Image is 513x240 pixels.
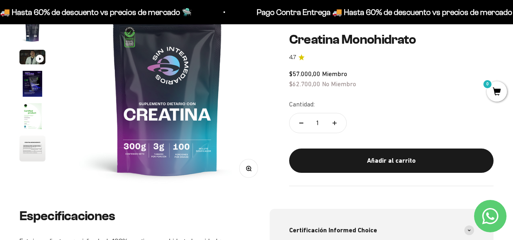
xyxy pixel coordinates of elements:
span: 4.7 [289,53,296,62]
img: Creatina Monohidrato [19,71,45,97]
div: Añadir al carrito [305,155,477,166]
h1: Creatina Monohidrato [289,32,494,47]
mark: 0 [483,79,492,89]
span: $57.000,00 [289,70,320,77]
img: Creatina Monohidrato [19,103,45,129]
h2: Especificaciones [19,209,244,223]
button: Reducir cantidad [290,113,313,132]
button: Ir al artículo 5 [19,103,45,132]
span: Certificación Informed Choice [289,225,377,236]
span: No Miembro [322,80,356,87]
button: Ir al artículo 3 [19,50,45,67]
span: $62.700,00 [289,80,320,87]
span: Miembro [322,70,347,77]
a: 4.74.7 de 5.0 estrellas [289,53,494,62]
a: 0 [487,88,507,97]
label: Cantidad: [289,99,315,110]
button: Ir al artículo 6 [19,136,45,164]
button: Añadir al carrito [289,149,494,173]
button: Ir al artículo 2 [19,17,45,46]
img: Creatina Monohidrato [19,17,45,43]
button: Ir al artículo 4 [19,71,45,99]
img: Creatina Monohidrato [19,136,45,161]
button: Aumentar cantidad [323,113,346,132]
